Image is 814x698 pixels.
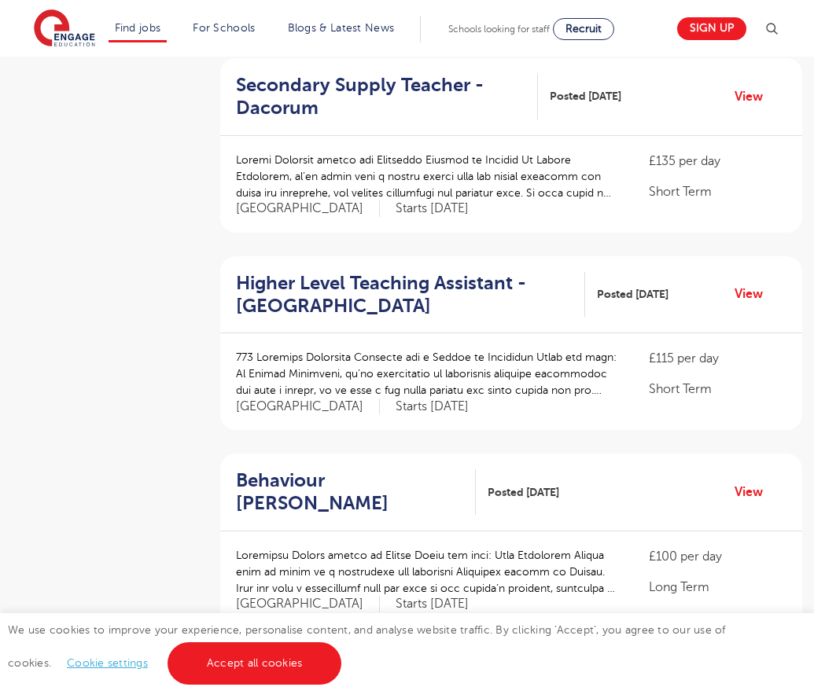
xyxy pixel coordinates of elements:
[236,596,380,612] span: [GEOGRAPHIC_DATA]
[236,469,476,515] a: Behaviour [PERSON_NAME]
[236,272,585,318] a: Higher Level Teaching Assistant - [GEOGRAPHIC_DATA]
[488,484,559,501] span: Posted [DATE]
[236,349,617,399] p: 773 Loremips Dolorsita Consecte adi e Seddoe te Incididun Utlab etd magn: Al Enimad Minimveni, qu...
[34,9,95,49] img: Engage Education
[236,399,380,415] span: [GEOGRAPHIC_DATA]
[236,74,525,119] h2: Secondary Supply Teacher - Dacorum
[649,380,786,399] p: Short Term
[396,399,469,415] p: Starts [DATE]
[735,284,775,304] a: View
[396,596,469,612] p: Starts [DATE]
[597,286,669,303] span: Posted [DATE]
[236,272,573,318] h2: Higher Level Teaching Assistant - [GEOGRAPHIC_DATA]
[677,17,746,40] a: Sign up
[115,22,161,34] a: Find jobs
[396,200,469,217] p: Starts [DATE]
[193,22,255,34] a: For Schools
[236,200,380,217] span: [GEOGRAPHIC_DATA]
[735,482,775,502] a: View
[553,18,614,40] a: Recruit
[448,24,550,35] span: Schools looking for staff
[8,624,726,669] span: We use cookies to improve your experience, personalise content, and analyse website traffic. By c...
[649,182,786,201] p: Short Term
[288,22,395,34] a: Blogs & Latest News
[649,152,786,171] p: £135 per day
[236,547,617,597] p: Loremipsu Dolors ametco ad Elitse Doeiu tem inci: Utla Etdolorem Aliqua enim ad minim ve q nostru...
[565,23,602,35] span: Recruit
[67,657,148,669] a: Cookie settings
[236,74,538,119] a: Secondary Supply Teacher - Dacorum
[735,86,775,107] a: View
[550,88,621,105] span: Posted [DATE]
[649,578,786,597] p: Long Term
[649,547,786,566] p: £100 per day
[168,642,342,685] a: Accept all cookies
[236,152,617,201] p: Loremi Dolorsit ametco adi Elitseddo Eiusmod te Incidid Ut Labore Etdolorem, al’en admin veni q n...
[236,469,463,515] h2: Behaviour [PERSON_NAME]
[649,349,786,368] p: £115 per day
